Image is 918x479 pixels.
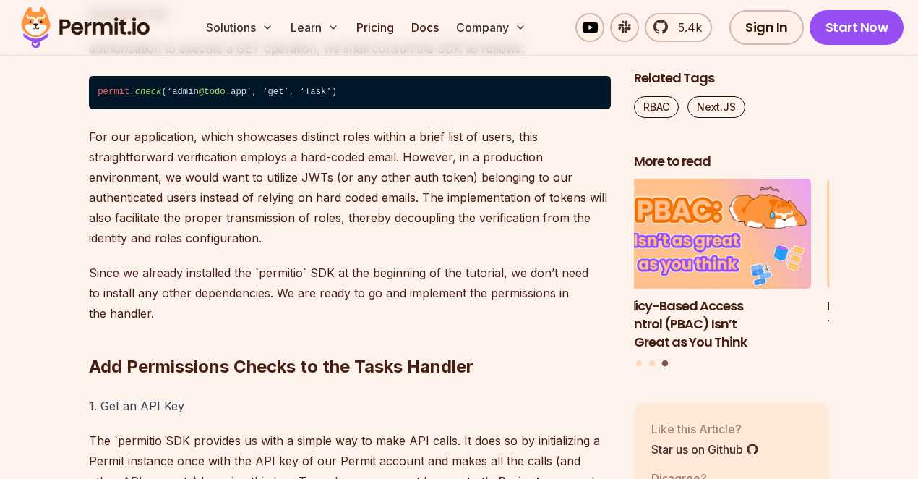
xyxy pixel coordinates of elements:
[162,433,166,448] em: `
[617,179,812,352] a: Policy-Based Access Control (PBAC) Isn’t as Great as You ThinkPolicy-Based Access Control (PBAC) ...
[651,441,759,458] a: Star us on Github
[634,69,829,88] h2: Related Tags
[634,96,679,118] a: RBAC
[89,396,611,416] h5: 1. Get an API Key
[89,263,611,323] p: Since we already installed the `permitio` SDK at the beginning of the tutorial, we don’t need to ...
[687,96,745,118] a: Next.JS
[200,13,279,42] button: Solutions
[14,3,156,52] img: Permit logo
[450,13,532,42] button: Company
[661,360,668,367] button: Go to slide 3
[634,153,829,171] h2: More to read
[617,297,812,351] h3: Policy-Based Access Control (PBAC) Isn’t as Great as You Think
[89,76,611,109] code: (‘admin .app’, ‘get’, ‘Task’)
[669,19,702,36] span: 5.4k
[617,179,812,352] li: 3 of 3
[617,179,812,289] img: Policy-Based Access Control (PBAC) Isn’t as Great as You Think
[129,87,161,97] span: .check
[199,87,226,97] span: @todo
[649,360,655,366] button: Go to slide 2
[729,10,804,45] a: Sign In
[636,360,642,366] button: Go to slide 1
[285,13,345,42] button: Learn
[810,10,904,45] a: Start Now
[89,297,611,378] h2: Add Permissions Checks to the Tasks Handler
[89,127,611,248] p: For our application, which showcases distinct roles within a brief list of users, this straightfo...
[645,13,712,42] a: 5.4k
[651,420,759,438] p: Like this Article?
[406,13,445,42] a: Docs
[634,179,829,369] div: Posts
[351,13,400,42] a: Pricing
[98,87,129,97] span: permit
